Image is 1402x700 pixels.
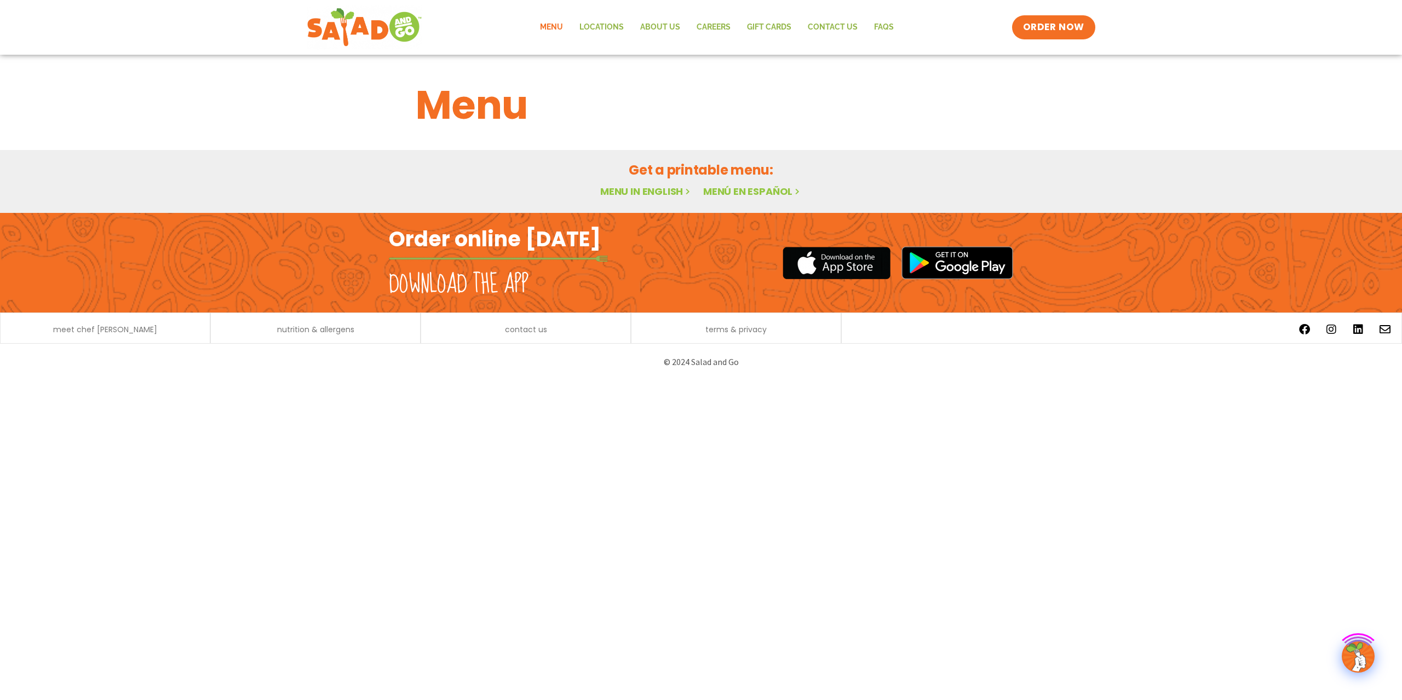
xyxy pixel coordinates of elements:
[307,5,422,49] img: new-SAG-logo-768×292
[389,256,608,262] img: fork
[600,184,692,198] a: Menu in English
[800,15,866,40] a: Contact Us
[705,326,767,333] a: terms & privacy
[505,326,547,333] a: contact us
[53,326,157,333] a: meet chef [PERSON_NAME]
[277,326,354,333] a: nutrition & allergens
[571,15,632,40] a: Locations
[901,246,1013,279] img: google_play
[688,15,739,40] a: Careers
[1012,15,1095,39] a: ORDER NOW
[532,15,571,40] a: Menu
[866,15,902,40] a: FAQs
[416,160,986,180] h2: Get a printable menu:
[532,15,902,40] nav: Menu
[389,225,601,252] h2: Order online [DATE]
[389,269,528,300] h2: Download the app
[416,76,986,135] h1: Menu
[739,15,800,40] a: GIFT CARDS
[1023,21,1084,34] span: ORDER NOW
[703,184,802,198] a: Menú en español
[632,15,688,40] a: About Us
[394,355,1008,369] p: © 2024 Salad and Go
[783,245,890,281] img: appstore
